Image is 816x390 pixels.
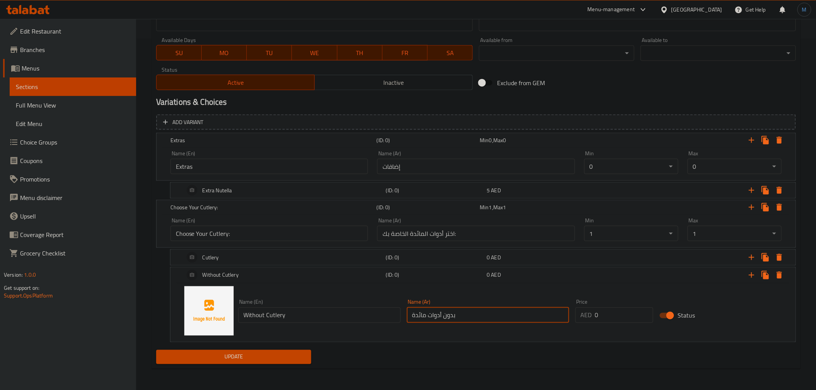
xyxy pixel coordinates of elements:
[20,249,130,258] span: Grocery Checklist
[156,114,796,130] button: Add variant
[491,185,501,195] span: AED
[3,207,136,225] a: Upsell
[493,135,503,145] span: Max
[3,151,136,170] a: Coupons
[22,64,130,73] span: Menus
[759,250,772,264] button: Clone new choice
[489,135,492,145] span: 0
[407,308,569,323] input: Enter name Ar
[386,271,484,279] h5: (ID: 0)
[745,268,759,282] button: Add new choice
[318,77,470,88] span: Inactive
[487,252,490,262] span: 0
[4,283,39,293] span: Get support on:
[3,170,136,188] a: Promotions
[238,308,401,323] input: Enter name En
[759,200,772,214] button: Clone choice group
[493,202,503,212] span: Max
[584,226,678,241] div: 1
[745,133,759,147] button: Add new choice group
[584,159,678,174] div: 0
[156,75,315,90] button: Active
[170,203,374,211] h5: Choose Your Cutlery:
[16,119,130,128] span: Edit Menu
[10,77,136,96] a: Sections
[489,202,492,212] span: 1
[386,187,484,194] h5: (ID: 0)
[160,47,199,59] span: SU
[3,188,136,207] a: Menu disclaimer
[745,200,759,214] button: Add new choice group
[292,45,337,61] button: WE
[3,40,136,59] a: Branches
[480,203,580,211] div: ,
[170,226,368,241] input: Enter name En
[3,59,136,77] a: Menus
[688,226,782,241] div: 1
[377,226,575,241] input: Enter name Ar
[487,270,490,280] span: 0
[772,183,786,197] button: Delete Extra Nutella
[671,5,722,14] div: [GEOGRAPHIC_DATA]
[759,268,772,282] button: Clone new choice
[341,47,379,59] span: TH
[595,308,654,323] input: Please enter price
[170,136,374,144] h5: Extras
[202,254,219,261] h5: Cutlery
[10,96,136,114] a: Full Menu View
[20,212,130,221] span: Upsell
[503,135,506,145] span: 0
[205,47,244,59] span: MO
[156,45,202,61] button: SU
[3,133,136,151] a: Choice Groups
[314,75,473,90] button: Inactive
[428,45,473,61] button: SA
[3,244,136,262] a: Grocery Checklist
[184,286,234,336] img: Ae5nvW7+0k+MAAAAAElFTkSuQmCC
[170,250,796,265] div: Expand
[170,183,796,198] div: Expand
[772,200,786,214] button: Delete Choose Your Cutlery:
[157,133,796,147] div: Expand
[772,268,786,282] button: Delete Without Cutlery
[383,45,428,61] button: FR
[641,45,796,61] div: ​
[503,202,506,212] span: 1
[581,311,592,320] p: AED
[4,270,23,280] span: Version:
[337,45,383,61] button: TH
[491,270,501,280] span: AED
[247,45,292,61] button: TU
[295,47,334,59] span: WE
[3,22,136,40] a: Edit Restaurant
[170,159,368,174] input: Enter name En
[759,133,772,147] button: Clone choice group
[480,202,489,212] span: Min
[20,230,130,239] span: Coverage Report
[678,311,695,320] span: Status
[202,271,239,279] h5: Without Cutlery
[202,45,247,61] button: MO
[497,78,545,87] span: Exclude from GEM
[20,27,130,36] span: Edit Restaurant
[20,193,130,202] span: Menu disclaimer
[487,185,490,195] span: 5
[480,136,580,144] div: ,
[10,114,136,133] a: Edit Menu
[377,159,575,174] input: Enter name Ar
[386,254,484,261] h5: (ID: 0)
[20,45,130,54] span: Branches
[772,250,786,264] button: Delete Cutlery
[162,352,305,362] span: Update
[156,350,312,364] button: Update
[588,5,635,14] div: Menu-management
[431,47,470,59] span: SA
[157,200,796,214] div: Expand
[802,5,807,14] span: M
[20,138,130,147] span: Choice Groups
[3,225,136,244] a: Coverage Report
[156,96,796,108] h2: Variations & Choices
[160,77,312,88] span: Active
[745,183,759,197] button: Add new choice
[386,47,425,59] span: FR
